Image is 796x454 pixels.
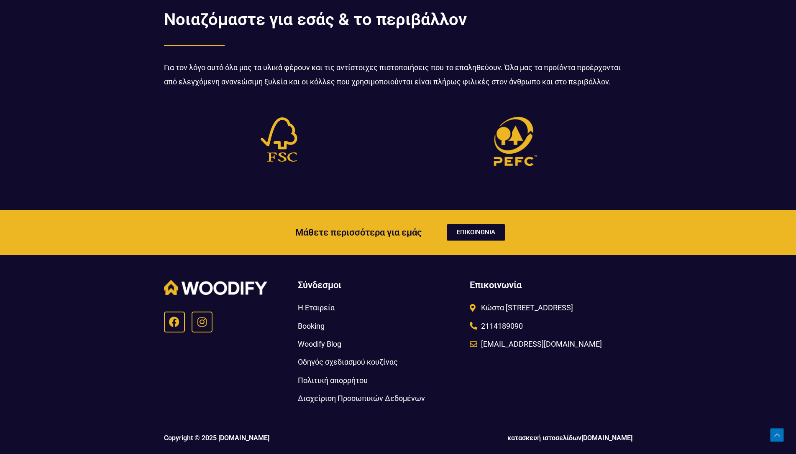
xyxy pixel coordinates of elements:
[581,434,632,442] a: [DOMAIN_NAME]
[479,337,602,351] span: [EMAIL_ADDRESS][DOMAIN_NAME]
[470,280,522,290] span: Επικοινωνία
[470,301,631,315] a: Κώστα [STREET_ADDRESS]
[298,337,461,351] a: Woodify Blog
[160,228,422,237] h2: Μάθετε περισσότερα για εμάς
[479,301,573,315] span: Κώστα [STREET_ADDRESS]
[164,435,394,441] p: Copyright © 2025 [DOMAIN_NAME]
[298,355,461,369] a: Οδηγός σχεδιασμού κουζίνας
[402,435,632,441] p: κατασκευή ιστοσελίδων
[298,301,335,315] span: Η Εταιρεία
[298,373,461,387] a: Πολιτική απορρήτου
[298,373,368,387] span: Πολιτική απορρήτου
[164,280,267,294] img: Woodify
[298,355,398,369] span: Οδηγός σχεδιασμού κουζίνας
[298,319,325,333] span: Booking
[479,319,523,333] span: 2114189090
[298,391,425,405] span: Διαχείριση Προσωπικών Δεδομένων
[470,337,631,351] a: [EMAIL_ADDRESS][DOMAIN_NAME]
[470,319,631,333] a: 2114189090
[298,301,461,315] a: Η Εταιρεία
[447,224,505,241] a: ΕΠΙΚΟΙΝΩΝΙΑ
[298,391,461,405] a: Διαχείριση Προσωπικών Δεδομένων
[298,319,461,333] a: Booking
[298,337,341,351] span: Woodify Blog
[164,9,632,30] h2: Νοιαζόμαστε για εσάς & το περιβάλλον
[457,229,495,236] span: ΕΠΙΚΟΙΝΩΝΙΑ
[164,61,632,89] p: Για τον λόγο αυτό όλα μας τα υλικά φέρουν και τις αντίστοιχες πιστοποιήσεις που το επαληθεύουν. Ό...
[298,280,341,290] span: Σύνδεσμοι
